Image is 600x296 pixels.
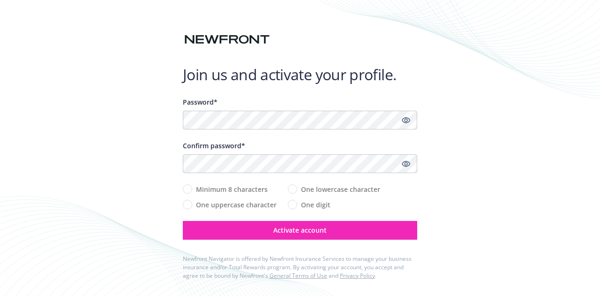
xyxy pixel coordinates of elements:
[183,111,417,129] input: Enter a unique password...
[400,114,412,126] a: Show password
[183,255,417,280] div: Newfront Navigator is offered by Newfront Insurance Services to manage your business insurance an...
[183,221,417,240] button: Activate account
[196,184,268,194] span: Minimum 8 characters
[183,98,217,106] span: Password*
[301,200,330,210] span: One digit
[183,154,417,173] input: Confirm your unique password...
[340,272,375,280] a: Privacy Policy
[183,31,271,48] img: Newfront logo
[400,158,412,169] a: Show password
[196,200,277,210] span: One uppercase character
[183,65,417,84] h1: Join us and activate your profile.
[273,226,327,235] span: Activate account
[270,272,327,280] a: General Terms of Use
[301,184,380,194] span: One lowercase character
[183,141,245,150] span: Confirm password*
